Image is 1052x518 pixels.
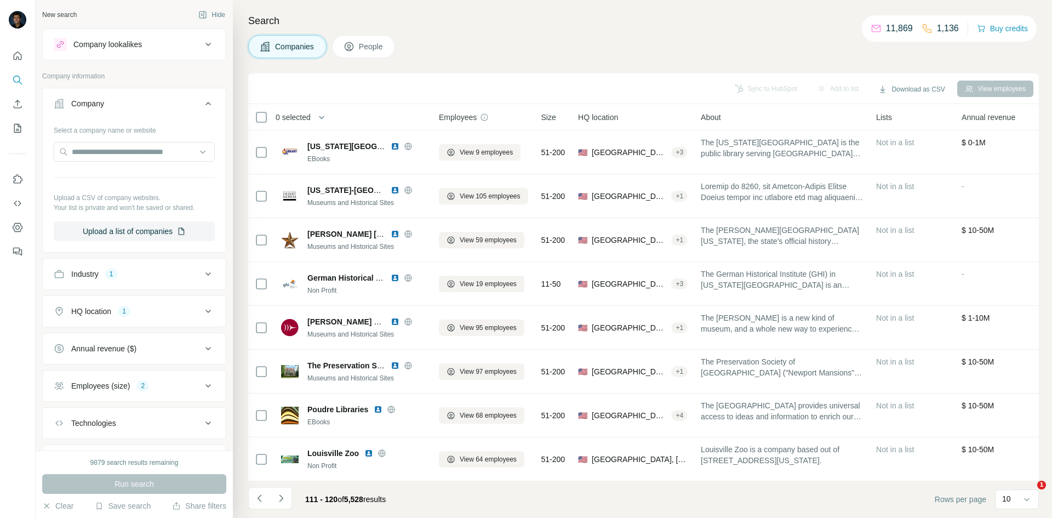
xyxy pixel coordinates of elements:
[42,500,73,511] button: Clear
[962,314,990,322] span: $ 1-10M
[962,445,994,454] span: $ 10-50M
[43,410,226,436] button: Technologies
[541,410,565,421] span: 51-200
[391,230,399,238] img: LinkedIn logo
[71,306,111,317] div: HQ location
[307,461,426,471] div: Non Profit
[578,147,587,158] span: 🇺🇸
[307,198,426,208] div: Museums and Historical Sites
[701,137,863,159] span: The [US_STATE][GEOGRAPHIC_DATA] is the public library serving [GEOGRAPHIC_DATA] and [GEOGRAPHIC_D...
[9,218,26,237] button: Dashboard
[541,191,565,202] span: 51-200
[439,407,524,424] button: View 68 employees
[71,380,130,391] div: Employees (size)
[876,182,914,191] span: Not in a list
[541,278,561,289] span: 11-50
[281,275,299,293] img: Logo of German Historical Institute Washington
[391,142,399,151] img: LinkedIn logo
[54,203,215,213] p: Your list is private and won't be saved or shared.
[876,445,914,454] span: Not in a list
[9,193,26,213] button: Use Surfe API
[701,181,863,203] span: Loremip do 8260, sit Ametcon-Adipis Elitse Doeius tempor inc utlabore etd mag aliquaenim admin ve...
[1037,481,1046,489] span: 1
[43,447,226,474] button: Keywords
[1002,493,1011,504] p: 10
[9,118,26,138] button: My lists
[307,373,426,383] div: Museums and Historical Sites
[71,418,116,429] div: Technologies
[43,335,226,362] button: Annual revenue ($)
[977,21,1028,36] button: Buy credits
[42,10,77,20] div: New search
[962,182,964,191] span: -
[307,329,426,339] div: Museums and Historical Sites
[281,456,299,463] img: Logo of Louisville Zoo
[701,225,863,247] span: The [PERSON_NAME][GEOGRAPHIC_DATA][US_STATE], the state's official history museum, in downtown [G...
[876,314,914,322] span: Not in a list
[460,147,513,157] span: View 9 employees
[592,278,667,289] span: [GEOGRAPHIC_DATA], [US_STATE]
[876,357,914,366] span: Not in a list
[281,319,299,337] img: Logo of Burke Museum of Natural History and Culture
[541,147,565,158] span: 51-200
[1015,481,1041,507] iframe: Intercom live chat
[281,144,299,161] img: Logo of Missouri River Regional Library
[43,373,226,399] button: Employees (size)2
[43,90,226,121] button: Company
[671,279,688,289] div: + 3
[307,274,451,282] span: German Historical Institute [US_STATE]
[460,235,517,245] span: View 59 employees
[937,22,959,35] p: 1,136
[307,286,426,295] div: Non Profit
[9,169,26,189] button: Use Surfe on LinkedIn
[578,235,587,246] span: 🇺🇸
[276,112,311,123] span: 0 selected
[374,405,382,414] img: LinkedIn logo
[73,39,142,50] div: Company lookalikes
[935,494,986,505] span: Rows per page
[54,193,215,203] p: Upload a CSV of company websites.
[90,458,179,468] div: 9879 search results remaining
[578,322,587,333] span: 🇺🇸
[578,191,587,202] span: 🇺🇸
[460,279,517,289] span: View 19 employees
[95,500,151,511] button: Save search
[592,454,688,465] span: [GEOGRAPHIC_DATA], [US_STATE]
[592,322,667,333] span: [GEOGRAPHIC_DATA], [US_STATE]
[71,343,136,354] div: Annual revenue ($)
[305,495,338,504] span: 111 - 120
[671,367,688,377] div: + 1
[701,269,863,291] span: The German Historical Institute (GHI) in [US_STATE][GEOGRAPHIC_DATA] is an internationally recogn...
[871,81,952,98] button: Download as CSV
[701,400,863,422] span: The [GEOGRAPHIC_DATA] provides universal access to ideas and information to enrich our communities.
[578,410,587,421] span: 🇺🇸
[592,235,667,246] span: [GEOGRAPHIC_DATA], [US_STATE]
[701,112,721,123] span: About
[281,187,299,205] img: Logo of Arizona-Sonora Desert Museum
[344,495,363,504] span: 5,528
[876,112,892,123] span: Lists
[281,231,299,249] img: Logo of Bullock Texas State History Museum
[439,451,524,468] button: View 64 employees
[43,298,226,325] button: HQ location1
[307,361,493,370] span: The Preservation Society of [GEOGRAPHIC_DATA]
[439,112,477,123] span: Employees
[439,363,524,380] button: View 97 employees
[439,144,521,161] button: View 9 employees
[307,142,433,151] span: [US_STATE][GEOGRAPHIC_DATA]
[592,191,667,202] span: [GEOGRAPHIC_DATA], [US_STATE]
[962,138,986,147] span: $ 0-1M
[105,269,118,279] div: 1
[54,221,215,241] button: Upload a list of companies
[962,226,994,235] span: $ 10-50M
[460,411,517,420] span: View 68 employees
[592,147,667,158] span: [GEOGRAPHIC_DATA], [GEOGRAPHIC_DATA]
[9,70,26,90] button: Search
[9,46,26,66] button: Quick start
[460,367,517,377] span: View 97 employees
[71,269,99,280] div: Industry
[275,41,315,52] span: Companies
[307,317,516,326] span: [PERSON_NAME] Museum of Natural History and Culture
[9,11,26,29] img: Avatar
[541,322,565,333] span: 51-200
